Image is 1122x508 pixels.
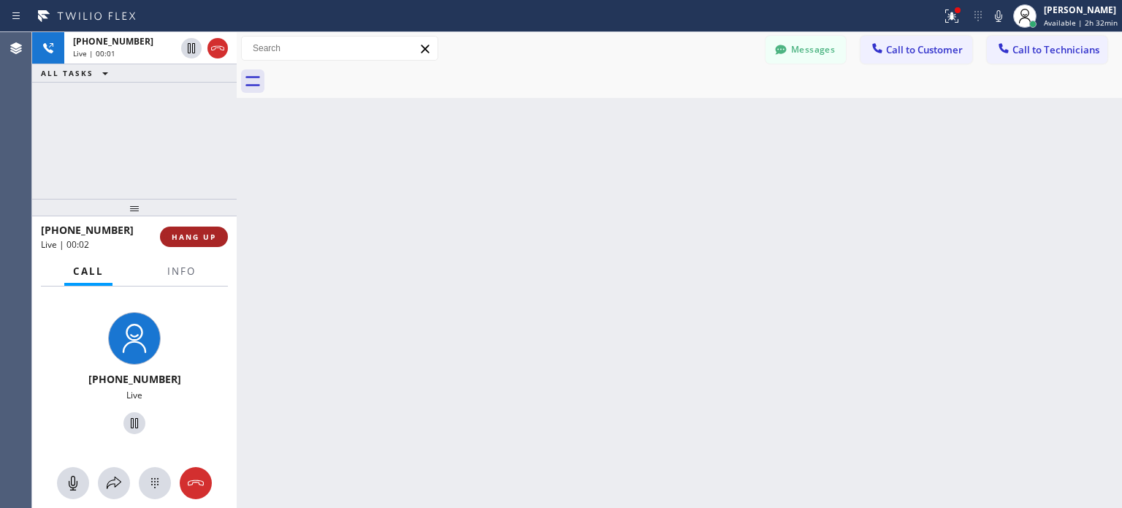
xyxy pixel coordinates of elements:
span: Call to Customer [886,43,963,56]
button: Mute [57,467,89,499]
button: Messages [766,36,846,64]
button: Hold Customer [181,38,202,58]
span: Available | 2h 32min [1044,18,1118,28]
span: Live | 00:02 [41,238,89,251]
button: Open directory [98,467,130,499]
span: Call [73,265,104,278]
button: Open dialpad [139,467,171,499]
span: Info [167,265,196,278]
span: [PHONE_NUMBER] [41,223,134,237]
span: Call to Technicians [1012,43,1099,56]
span: [PHONE_NUMBER] [73,35,153,48]
button: ALL TASKS [32,64,123,82]
div: [PERSON_NAME] [1044,4,1118,16]
span: [PHONE_NUMBER] [88,372,181,386]
button: Call [64,257,112,286]
input: Search [242,37,438,60]
span: HANG UP [172,232,216,242]
button: Call to Customer [860,36,972,64]
span: Live [126,389,142,401]
button: Info [159,257,205,286]
button: Hold Customer [123,412,145,434]
button: Call to Technicians [987,36,1107,64]
button: Hang up [180,467,212,499]
span: ALL TASKS [41,68,93,78]
button: Mute [988,6,1009,26]
button: HANG UP [160,227,228,247]
span: Live | 00:01 [73,48,115,58]
button: Hang up [207,38,228,58]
